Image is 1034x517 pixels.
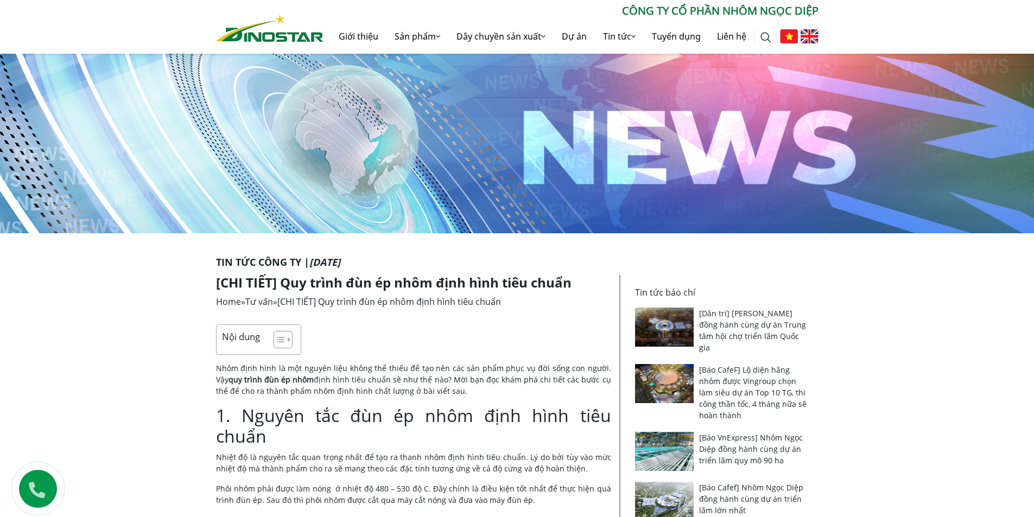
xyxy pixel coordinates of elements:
[760,32,771,43] img: search
[635,364,694,403] img: [Báo CafeF] Lộ diện hãng nhôm được Vingroup chọn làm siêu dự án Top 10 TG, thi công thần tốc, 4 t...
[216,451,611,474] p: Nhiệt độ là nguyên tắc quan trọng nhất để tạo ra thanh nhôm định hình tiêu chuẩn. Lý do bởi tùy v...
[635,308,694,347] img: [Dân trí] Nhôm Ngọc Diệp đồng hành cùng dự án Trung tâm hội chợ triển lãm Quốc gia
[277,296,501,308] span: [CHI TIẾT] Quy trình đùn ép nhôm định hình tiêu chuẩn
[635,286,812,299] p: Tin tức báo chí
[331,19,386,54] a: Giới thiệu
[448,19,554,54] a: Dây chuyền sản xuất
[709,19,754,54] a: Liên hệ
[245,296,273,308] a: Tư vấn
[635,432,694,471] img: [Báo VnExpress] Nhôm Ngọc Diệp đồng hành cùng dự án triển lãm quy mô 90 ha
[386,19,448,54] a: Sản phẩm
[216,255,819,270] p: Tin tức Công ty |
[595,19,644,54] a: Tin tức
[265,330,290,349] a: Toggle Table of Content
[216,362,611,397] p: Nhôm định hình là một nguyên liệu không thể thiếu để tạo nên các sản phẩm phục vụ đời sống con ng...
[699,365,807,420] a: [Báo CafeF] Lộ diện hãng nhôm được Vingroup chọn làm siêu dự án Top 10 TG, thi công thần tốc, 4 t...
[216,15,323,42] img: Nhôm Dinostar
[229,374,314,385] a: quy trình đùn ép nhôm
[216,275,611,291] h1: [CHI TIẾT] Quy trình đùn ép nhôm định hình tiêu chuẩn
[216,405,611,447] h2: 1. Nguyên tắc đùn ép nhôm định hình tiêu chuẩn
[323,3,819,19] p: CÔNG TY CỔ PHẦN NHÔM NGỌC DIỆP
[309,256,340,269] i: [DATE]
[222,330,260,343] p: Nội dung
[699,432,803,465] a: [Báo VnExpress] Nhôm Ngọc Diệp đồng hành cùng dự án triển lãm quy mô 90 ha
[216,296,501,308] span: » »
[780,29,798,43] img: Tiếng Việt
[644,19,709,54] a: Tuyển dụng
[801,29,819,43] img: English
[554,19,595,54] a: Dự án
[216,296,241,308] a: Home
[699,308,806,353] a: [Dân trí] [PERSON_NAME] đồng hành cùng dự án Trung tâm hội chợ triển lãm Quốc gia
[216,483,611,506] p: Phôi nhôm phải được làm nóng ở nhiệt độ 480 – 530 độ C. Đây chính là điều kiện tốt nhất để thực h...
